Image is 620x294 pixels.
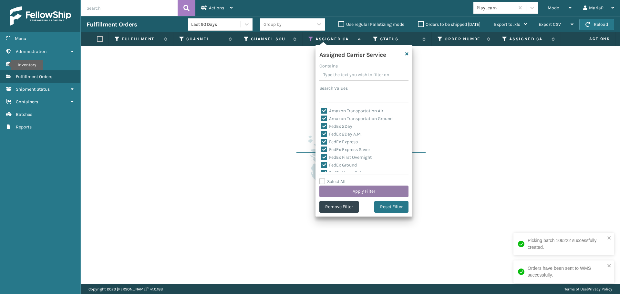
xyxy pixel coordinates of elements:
[16,49,46,54] span: Administration
[321,139,358,145] label: FedEx Express
[87,21,137,28] h3: Fulfillment Orders
[263,21,282,28] div: Group by
[445,36,484,42] label: Order Number
[528,265,605,279] div: Orders have been sent to WMS successfully.
[319,69,408,81] input: Type the text you wish to filter on
[321,108,383,114] label: Amazon Transportation Air
[607,263,612,269] button: close
[548,5,559,11] span: Mode
[16,112,32,117] span: Batches
[321,124,352,129] label: FedEx 2Day
[251,36,290,42] label: Channel Source
[321,162,357,168] label: FedEx Ground
[122,36,161,42] label: Fulfillment Order Id
[321,155,372,160] label: FedEx First Overnight
[494,22,520,27] span: Export to .xls
[191,21,241,28] div: Last 90 Days
[10,6,71,26] img: logo
[321,170,371,176] label: FedEx Home Delivery
[509,36,548,42] label: Assigned Carrier
[16,86,50,92] span: Shipment Status
[539,22,561,27] span: Export CSV
[338,22,404,27] label: Use regular Palletizing mode
[528,237,605,251] div: Picking batch 106222 successfully created.
[88,284,163,294] p: Copyright 2023 [PERSON_NAME]™ v 1.0.188
[315,36,355,42] label: Assigned Carrier Service
[477,5,515,11] div: PlayLearn
[16,61,35,67] span: Inventory
[319,85,348,92] label: Search Values
[321,116,393,121] label: Amazon Transportation Ground
[380,36,419,42] label: Status
[418,22,480,27] label: Orders to be shipped [DATE]
[319,186,408,197] button: Apply Filter
[319,201,359,213] button: Remove Filter
[319,179,346,184] label: Select All
[569,34,614,44] span: Actions
[579,19,614,30] button: Reload
[607,235,612,241] button: close
[16,99,38,105] span: Containers
[321,131,362,137] label: FedEx 2Day A.M.
[374,201,408,213] button: Reset Filter
[319,63,338,69] label: Contains
[16,74,52,79] span: Fulfillment Orders
[186,36,225,42] label: Channel
[319,49,386,59] h4: Assigned Carrier Service
[16,124,32,130] span: Reports
[209,5,224,11] span: Actions
[321,147,370,152] label: FedEx Express Saver
[15,36,26,41] span: Menu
